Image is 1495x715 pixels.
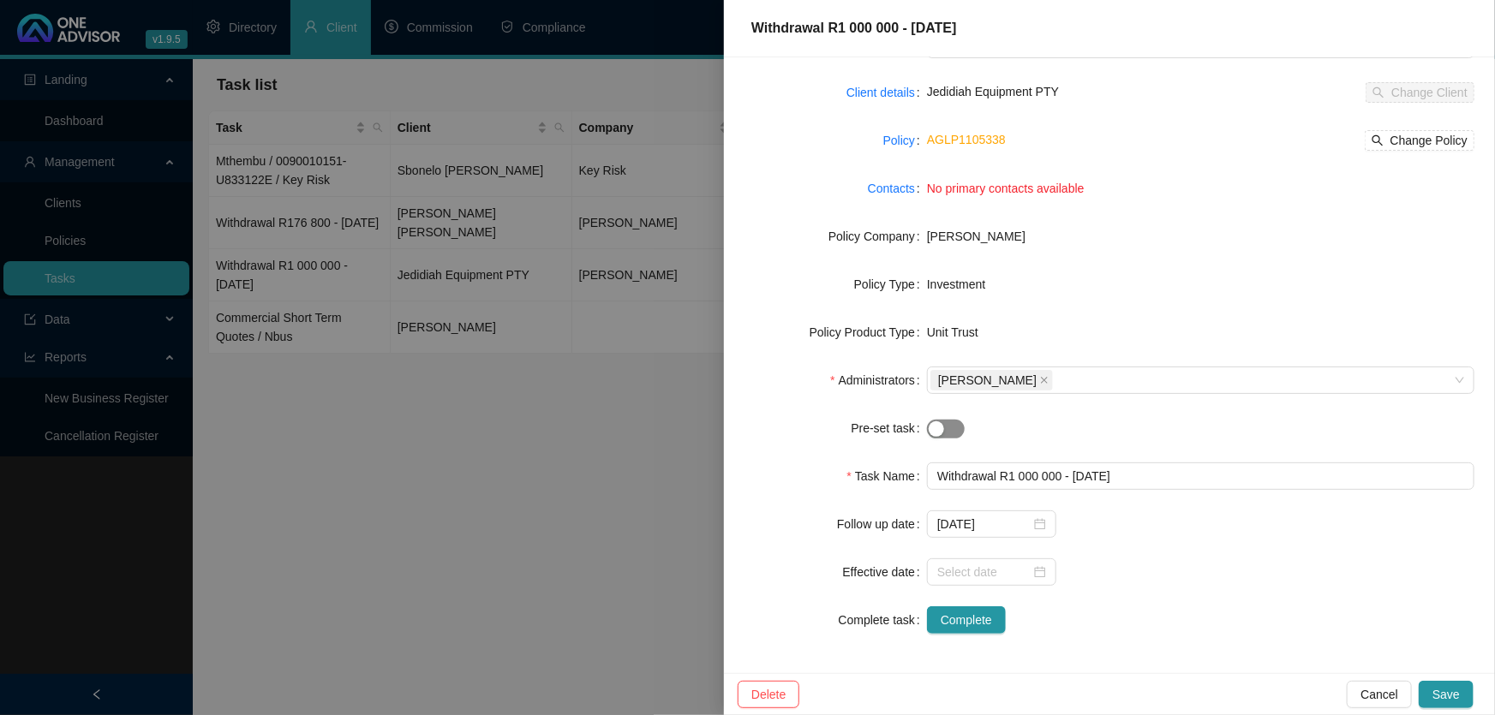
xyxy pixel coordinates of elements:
label: Effective date [843,558,927,586]
label: Complete task [839,606,927,634]
button: Delete [738,681,799,708]
span: Unit Trust [927,325,978,339]
button: Complete [927,606,1006,634]
span: Cancel [1360,685,1398,704]
span: Save [1432,685,1460,704]
span: Lynn van der Merwe [930,370,1053,390]
span: Withdrawal R1 000 000 - [DATE] [751,21,957,35]
a: Contacts [868,179,915,198]
label: Pre-set task [851,414,927,442]
input: Select date [937,515,1031,533]
button: Cancel [1347,681,1412,708]
span: Investment [927,277,985,291]
span: No primary contacts available [927,182,1085,195]
label: Policy Product Type [810,319,927,346]
span: [PERSON_NAME] [938,371,1037,390]
label: Task Name [847,462,927,490]
span: [PERSON_NAME] [927,229,1026,243]
span: search [1372,134,1384,146]
input: Select date [937,563,1031,581]
button: Change Client [1366,82,1474,103]
a: Client details [846,83,915,102]
span: Complete [941,611,992,629]
span: close [1040,376,1049,384]
button: Change Policy [1365,130,1474,151]
a: AGLP1105338 [927,133,1006,146]
label: Policy Company [828,223,927,250]
span: Change Policy [1390,131,1468,150]
span: Jedidiah Equipment PTY [927,85,1059,98]
label: Policy Type [854,271,927,298]
a: Policy [883,131,915,150]
label: Follow up date [837,510,927,538]
span: Delete [751,685,786,704]
label: Administrators [830,366,927,394]
button: Save [1419,681,1474,708]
